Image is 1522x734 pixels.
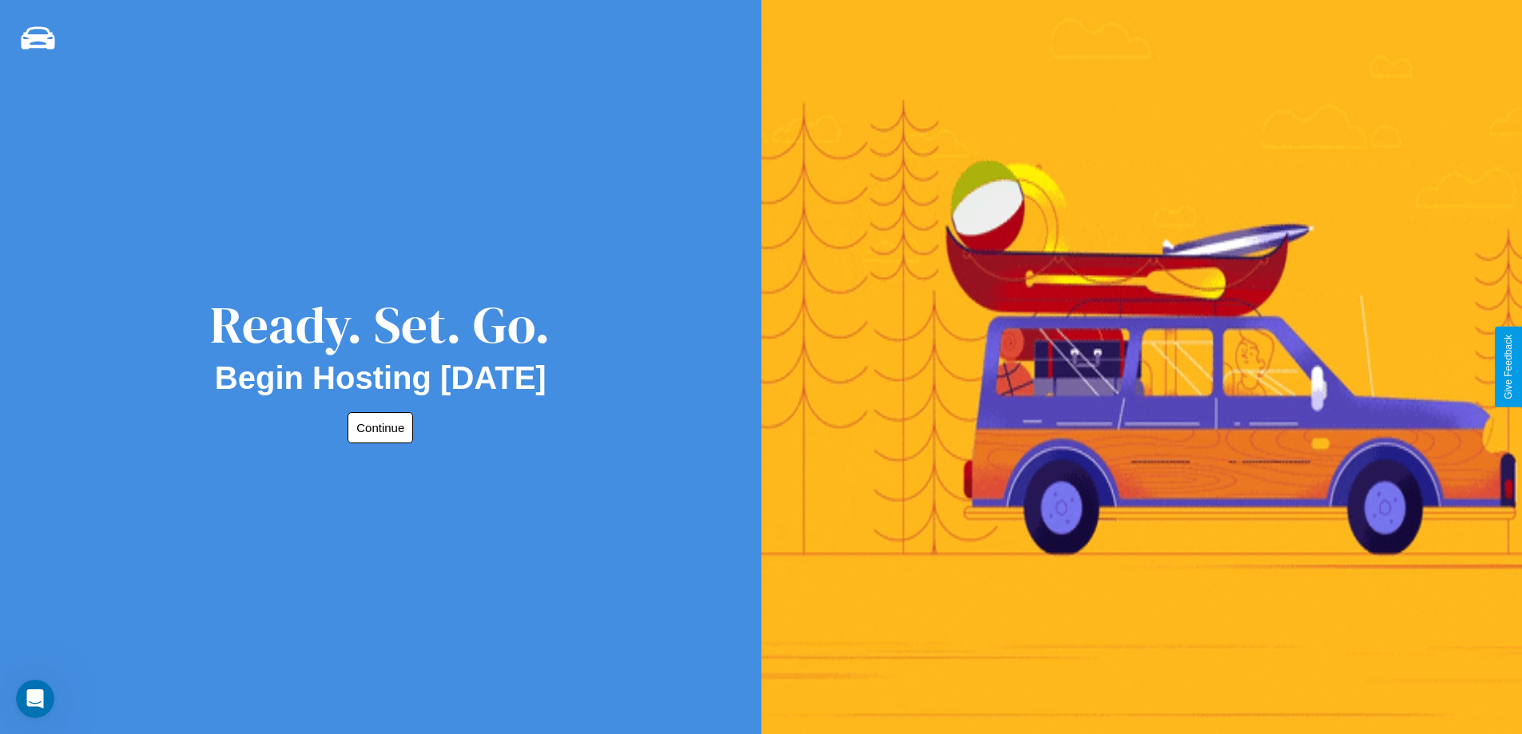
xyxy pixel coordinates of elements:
button: Continue [348,412,413,443]
iframe: Intercom live chat [16,680,54,718]
div: Give Feedback [1503,335,1514,399]
div: Ready. Set. Go. [210,289,550,360]
h2: Begin Hosting [DATE] [215,360,546,396]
